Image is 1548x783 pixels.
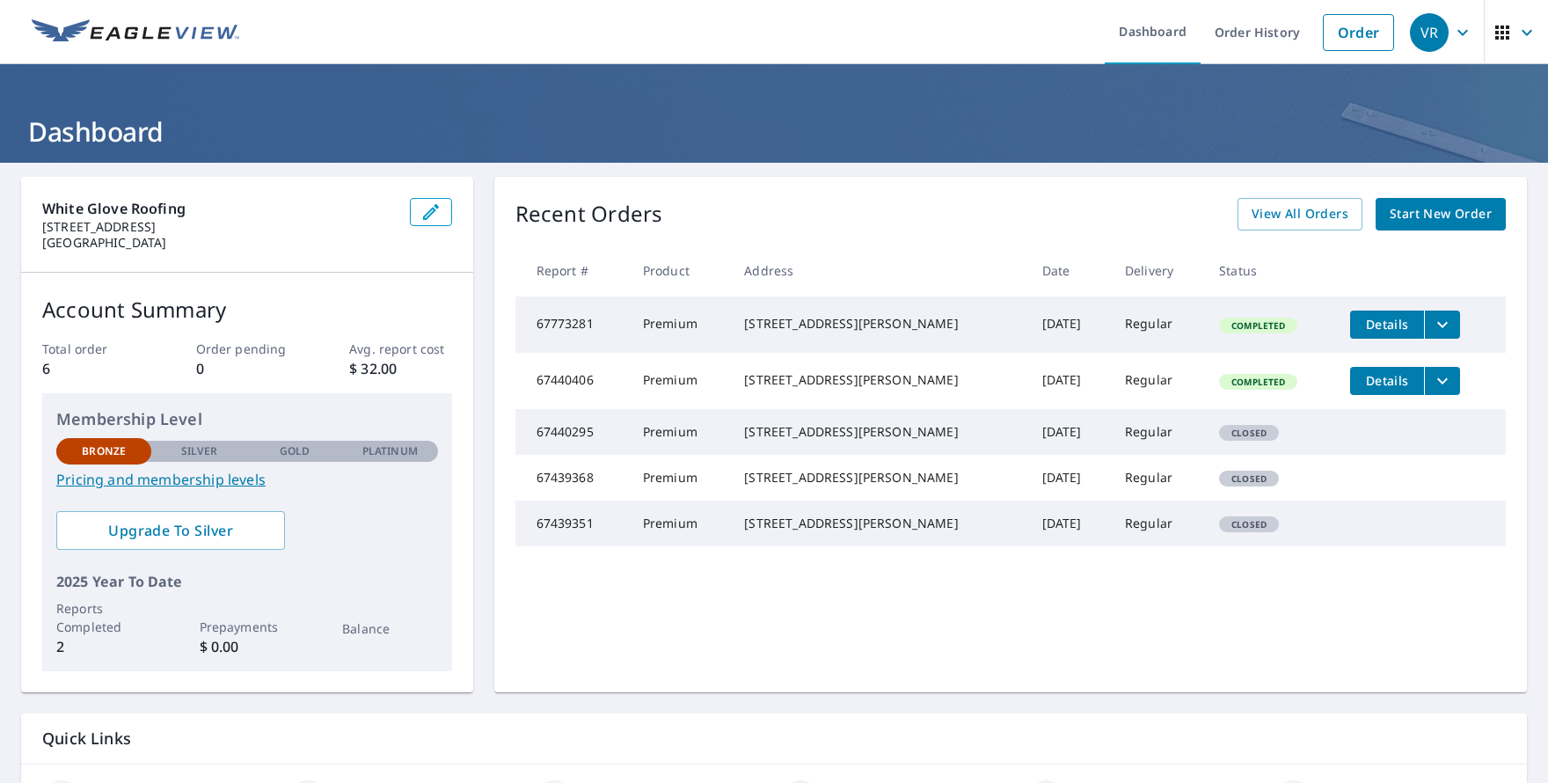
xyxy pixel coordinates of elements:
span: Details [1361,316,1413,333]
p: Gold [280,443,310,459]
td: 67440406 [515,353,629,409]
a: Start New Order [1376,198,1506,231]
button: detailsBtn-67440406 [1350,367,1424,395]
span: Closed [1221,472,1277,485]
td: Regular [1111,455,1205,501]
div: [STREET_ADDRESS][PERSON_NAME] [744,315,1013,333]
td: Regular [1111,501,1205,546]
td: 67439368 [515,455,629,501]
th: Delivery [1111,245,1205,296]
td: Premium [629,501,731,546]
p: Order pending [196,340,298,358]
span: Completed [1221,319,1296,332]
td: [DATE] [1028,409,1111,455]
p: Total order [42,340,144,358]
div: VR [1410,13,1449,52]
td: [DATE] [1028,501,1111,546]
a: View All Orders [1238,198,1362,231]
p: Membership Level [56,407,438,431]
p: Prepayments [200,618,295,636]
span: Closed [1221,427,1277,439]
span: Completed [1221,376,1296,388]
td: [DATE] [1028,296,1111,353]
td: Premium [629,455,731,501]
button: detailsBtn-67773281 [1350,311,1424,339]
span: Upgrade To Silver [70,521,271,540]
p: Platinum [362,443,418,459]
td: Premium [629,296,731,353]
a: Upgrade To Silver [56,511,285,550]
button: filesDropdownBtn-67773281 [1424,311,1460,339]
span: Closed [1221,518,1277,531]
p: 2025 Year To Date [56,571,438,592]
span: Details [1361,372,1413,389]
p: [STREET_ADDRESS] [42,219,396,235]
div: [STREET_ADDRESS][PERSON_NAME] [744,515,1013,532]
span: View All Orders [1252,203,1348,225]
p: $ 0.00 [200,636,295,657]
p: Recent Orders [515,198,663,231]
th: Status [1205,245,1336,296]
p: 6 [42,358,144,379]
a: Pricing and membership levels [56,469,438,490]
p: Silver [181,443,218,459]
p: Account Summary [42,294,452,326]
div: [STREET_ADDRESS][PERSON_NAME] [744,423,1013,441]
p: Bronze [82,443,126,459]
p: Balance [342,619,437,638]
td: [DATE] [1028,455,1111,501]
th: Product [629,245,731,296]
a: Order [1323,14,1394,51]
td: Premium [629,353,731,409]
td: Regular [1111,409,1205,455]
p: Reports Completed [56,599,151,636]
th: Date [1028,245,1111,296]
td: 67440295 [515,409,629,455]
h1: Dashboard [21,113,1527,150]
button: filesDropdownBtn-67440406 [1424,367,1460,395]
td: Regular [1111,296,1205,353]
p: Avg. report cost [349,340,451,358]
img: EV Logo [32,19,239,46]
div: [STREET_ADDRESS][PERSON_NAME] [744,469,1013,487]
p: 2 [56,636,151,657]
p: White Glove Roofing [42,198,396,219]
td: Premium [629,409,731,455]
td: [DATE] [1028,353,1111,409]
th: Report # [515,245,629,296]
p: 0 [196,358,298,379]
p: [GEOGRAPHIC_DATA] [42,235,396,251]
span: Start New Order [1390,203,1492,225]
td: 67773281 [515,296,629,353]
td: Regular [1111,353,1205,409]
td: 67439351 [515,501,629,546]
th: Address [730,245,1027,296]
p: Quick Links [42,728,1506,750]
p: $ 32.00 [349,358,451,379]
div: [STREET_ADDRESS][PERSON_NAME] [744,371,1013,389]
